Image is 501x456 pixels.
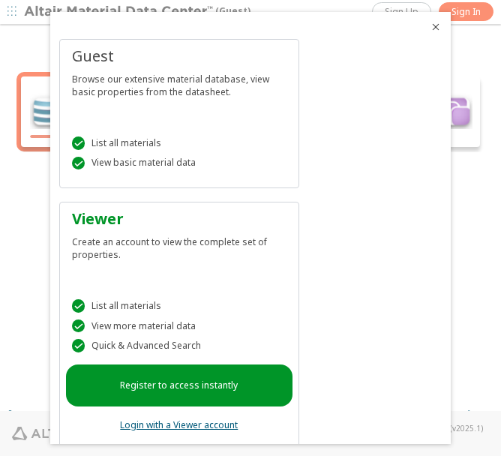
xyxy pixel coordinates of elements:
div: List all materials [72,136,286,150]
div:  [72,319,85,333]
div: Viewer [72,208,286,229]
button: Close [430,21,442,33]
div: Browse our extensive material database, view basic properties from the datasheet. [72,67,286,98]
div:  [72,299,85,313]
div: Quick & Advanced Search [72,339,286,352]
div:  [72,157,85,170]
div: List all materials [72,299,286,313]
div: View more material data [72,319,286,333]
a: Register to access instantly [66,364,292,406]
div:  [72,136,85,150]
div: Guest [72,46,286,67]
a: Login with a Viewer account [120,418,238,431]
div: Create an account to view the complete set of properties. [72,229,286,261]
div: View basic material data [72,157,286,170]
div:  [72,339,85,352]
